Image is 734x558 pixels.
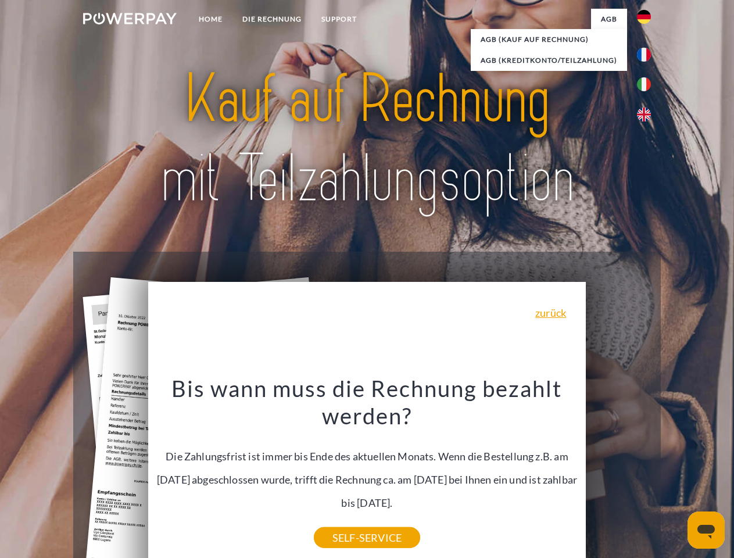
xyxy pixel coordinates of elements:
[155,374,579,538] div: Die Zahlungsfrist ist immer bis Ende des aktuellen Monats. Wenn die Bestellung z.B. am [DATE] abg...
[688,512,725,549] iframe: Schaltfläche zum Öffnen des Messaging-Fensters
[232,9,311,30] a: DIE RECHNUNG
[535,307,566,318] a: zurück
[471,29,627,50] a: AGB (Kauf auf Rechnung)
[83,13,177,24] img: logo-powerpay-white.svg
[311,9,367,30] a: SUPPORT
[637,77,651,91] img: it
[471,50,627,71] a: AGB (Kreditkonto/Teilzahlung)
[111,56,623,223] img: title-powerpay_de.svg
[637,48,651,62] img: fr
[314,527,420,548] a: SELF-SERVICE
[155,374,579,430] h3: Bis wann muss die Rechnung bezahlt werden?
[637,10,651,24] img: de
[591,9,627,30] a: agb
[189,9,232,30] a: Home
[637,108,651,121] img: en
